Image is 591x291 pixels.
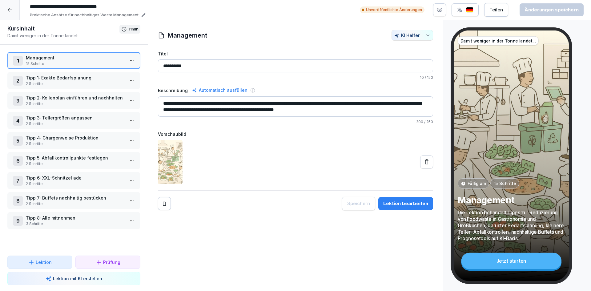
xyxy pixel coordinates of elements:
[129,26,139,32] p: 11 min
[158,197,171,210] button: Remove
[191,87,249,94] div: Automatisch ausfüllen
[168,31,207,40] h1: Management
[36,259,52,265] p: Lektion
[75,256,140,269] button: Prüfung
[26,55,124,61] p: Management
[13,216,23,226] div: 9
[460,38,536,44] p: Damit weniger in der Tonne landet...
[26,221,124,227] p: 3 Schritte
[30,12,139,18] p: Praktische Ansätze für nachhaltiges Waste Management.
[7,192,140,209] div: 8Tipp 7: Buffets nachhaltig bestücken2 Schritte
[13,76,23,86] div: 2
[13,176,23,186] div: 7
[26,61,124,67] p: 15 Schritte
[7,172,140,189] div: 7Tipp 6: XXL-Schnitzel ade2 Schritte
[7,32,119,39] p: Damit weniger in der Tonne landet...
[26,75,124,81] p: Tipp 1: Exakte Bedarfsplanung
[7,25,119,32] h1: Kursinhalt
[467,180,486,187] p: Fällig am
[158,51,433,57] label: Titel
[7,112,140,129] div: 4Tipp 3: Tellergrößen anpassen2 Schritte
[13,116,23,126] div: 4
[525,6,579,13] div: Änderungen speichern
[26,81,124,87] p: 2 Schritte
[493,180,516,187] p: 15 Schritte
[26,141,124,147] p: 2 Schritte
[13,156,23,166] div: 6
[7,72,140,89] div: 2Tipp 1: Exakte Bedarfsplanung2 Schritte
[416,119,423,124] span: 200
[7,256,72,269] button: Lektion
[392,30,433,41] button: KI Helfer
[26,115,124,121] p: Tipp 3: Tellergrößen anpassen
[26,181,124,187] p: 2 Schritte
[7,132,140,149] div: 5Tipp 4: Chargenweise Produktion2 Schritte
[26,161,124,167] p: 2 Schritte
[26,201,124,207] p: 2 Schritte
[158,87,188,94] label: Beschreibung
[158,140,183,184] img: e6c13hhabtzkdx1uzo6mikyj.png
[158,119,433,125] p: / 250
[26,121,124,127] p: 2 Schritte
[394,33,430,38] div: KI Helfer
[520,3,584,16] button: Änderungen speichern
[13,96,23,106] div: 3
[420,75,424,80] span: 10
[103,259,120,265] p: Prüfung
[458,209,565,241] p: Die Lektion behandelt Tipps zur Reduzierung von Foodwaste in Gastronomie und Großküchen, darunter...
[7,212,140,229] div: 9Tipp 8: Alle mitnehmen3 Schritte
[466,7,473,13] img: de.svg
[26,101,124,107] p: 2 Schritte
[7,92,140,109] div: 3Tipp 2: Kellenplan einführen und nachhalten2 Schritte
[26,135,124,141] p: Tipp 4: Chargenweise Produktion
[158,131,433,137] label: Vorschaubild
[7,152,140,169] div: 6Tipp 5: Abfallkontrollpunkte festlegen2 Schritte
[26,195,124,201] p: Tipp 7: Buffets nachhaltig bestücken
[53,275,102,282] p: Lektion mit KI erstellen
[26,215,124,221] p: Tipp 8: Alle mitnehmen
[13,196,23,206] div: 8
[7,52,140,69] div: 1Management15 Schritte
[347,200,370,207] div: Speichern
[378,197,433,210] button: Lektion bearbeiten
[26,175,124,181] p: Tipp 6: XXL-Schnitzel ade
[26,95,124,101] p: Tipp 2: Kellenplan einführen und nachhalten
[458,195,565,206] p: Management
[7,272,140,285] button: Lektion mit KI erstellen
[13,56,23,66] div: 1
[342,197,375,210] button: Speichern
[489,6,503,13] div: Teilen
[158,75,433,80] p: / 150
[484,3,508,17] button: Teilen
[383,200,428,207] div: Lektion bearbeiten
[13,136,23,146] div: 5
[366,7,422,13] p: Unveröffentlichte Änderungen
[26,155,124,161] p: Tipp 5: Abfallkontrollpunkte festlegen
[461,253,561,269] div: Jetzt starten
